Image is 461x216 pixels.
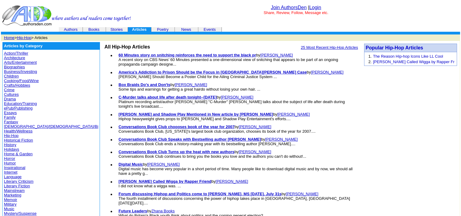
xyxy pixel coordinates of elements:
a: Literary Fiction [4,184,30,188]
a: Children [4,74,19,78]
a: 60 Minutes story on snitching reinforces the need to support the black pr [119,53,256,57]
font: 1. [368,54,372,59]
a: Literary Criticism [4,179,34,184]
a: Mystery/Suspense [4,211,37,216]
img: shim.gif [119,205,120,207]
a: Inspirational [4,165,25,170]
font: | [308,5,321,10]
a: Essays [4,110,17,115]
img: cleardot.gif [198,29,199,30]
a: [PERSON_NAME] Called Wigga by Rapper Friend [119,179,211,184]
font: by The fourth installment of discussions concerning the power of hiphop takes place in [GEOGRAPHI... [119,192,350,208]
font: by Conversations Book Club continues to bring you the books you love and the authors you can't do... [119,149,306,161]
a: [PERSON_NAME] [239,149,271,154]
a: [PERSON_NAME] Called Wigga by Rapper Fr [373,59,454,64]
a: [PERSON_NAME] [286,192,318,196]
a: Family [4,115,16,120]
a: Future Leaders [119,209,147,213]
font: Share, Review, Follow, Message etc. [264,10,328,15]
img: shim.gif [119,134,120,135]
a: The Reason Hip-hop Icons Like LL Cool [373,54,443,59]
a: [PERSON_NAME] [221,95,254,99]
a: Books [88,27,99,32]
font: by I did not know what a wigga was. ... [119,179,248,191]
a: Music [4,207,14,211]
a: Stories [110,27,122,32]
a: Popular Hip-Hop Articles [366,45,423,50]
a: Language [4,175,22,179]
a: Mainstream [4,188,25,193]
a: Arts/Entertainment [4,60,37,65]
a: Historical Fiction [4,138,33,142]
img: cleardot.gif [151,29,152,30]
font: 2. [368,59,372,64]
a: Zhana Books [151,209,175,213]
a: Drama [4,97,16,101]
img: shim.gif [119,188,120,190]
img: shim.gif [119,159,120,160]
img: shim.gif [119,67,120,68]
a: Conversations Book Club choooses book of the year for 2007 [119,124,235,129]
b: All Hip-Hop Articles [105,44,150,49]
font: by Conversations Book Club, [US_STATE]'s largest book club organization, chooses its book of the ... [119,124,316,136]
a: C-Murder talks about life after death tonight--[DATE] [119,95,217,99]
a: [PERSON_NAME] and Shadow Play Mentioned in New article by [PERSON_NAME] [119,112,273,117]
a: Digital Music [119,162,143,167]
img: shim.gif [119,121,120,123]
a: Conversations Book Club Speaks with Bestselling author [PERSON_NAME] [119,137,261,142]
a: Poetry [157,27,168,32]
font: > > Articles [4,35,48,40]
a: Business/Investing [4,69,37,74]
a: Home [4,35,15,40]
a: ePub/Publishing [4,106,33,110]
font: by Some tips and warnings for getting a great hairdo without losing your own hair. ... [119,82,260,94]
img: shim.gif [119,176,120,177]
a: [PERSON_NAME] [265,137,298,142]
b: Articles [132,27,147,32]
a: Login [309,5,321,10]
a: 25 Most Recent Hip-Hop Articles [301,45,358,50]
a: Crime [4,88,15,92]
a: Authors [64,27,78,32]
a: [PERSON_NAME] [311,70,343,74]
a: Hip-Hop [17,35,31,40]
a: [PERSON_NAME] [239,124,271,129]
font: by Digital music has become very popular in a short period of time. Many people like to download ... [119,162,353,178]
img: shim.gif [119,92,120,93]
img: shim.gif [119,109,120,110]
a: Action/Thriller [4,51,28,56]
a: [PERSON_NAME] [260,53,293,57]
a: Box Braids Do's and Don'ts [119,82,170,87]
a: Home & Garden [4,152,33,156]
img: cleardot.gif [222,29,222,30]
a: Military [4,202,16,207]
a: Internet [4,170,17,175]
img: shim.gif [119,146,120,148]
a: Biographies [4,65,25,69]
img: header_logo2.gif [2,5,131,26]
font: by Platinum recording artist/author [PERSON_NAME] "C-Murder" [PERSON_NAME] talks about the subjec... [119,95,345,111]
a: [DEMOGRAPHIC_DATA]/[DEMOGRAPHIC_DATA]/Bi [4,124,98,129]
font: by [PERSON_NAME] Should Become a Poster Child for the Ailing Criminal Justice System ... [119,70,343,81]
a: Health/Wellness [4,129,33,133]
a: Crafts/Hobbies [4,83,30,88]
font: by A recent story on CBS News’ 60 Minutes presented a one-dimensional view of snitching that appe... [119,53,338,69]
a: Humor [4,161,16,165]
a: Join AuthorsDen [271,5,307,10]
b: Articles by Category [4,44,42,48]
a: [PERSON_NAME] [175,82,207,87]
a: News [181,27,191,32]
a: Marketing [4,193,21,197]
img: cleardot.gif [59,29,60,30]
